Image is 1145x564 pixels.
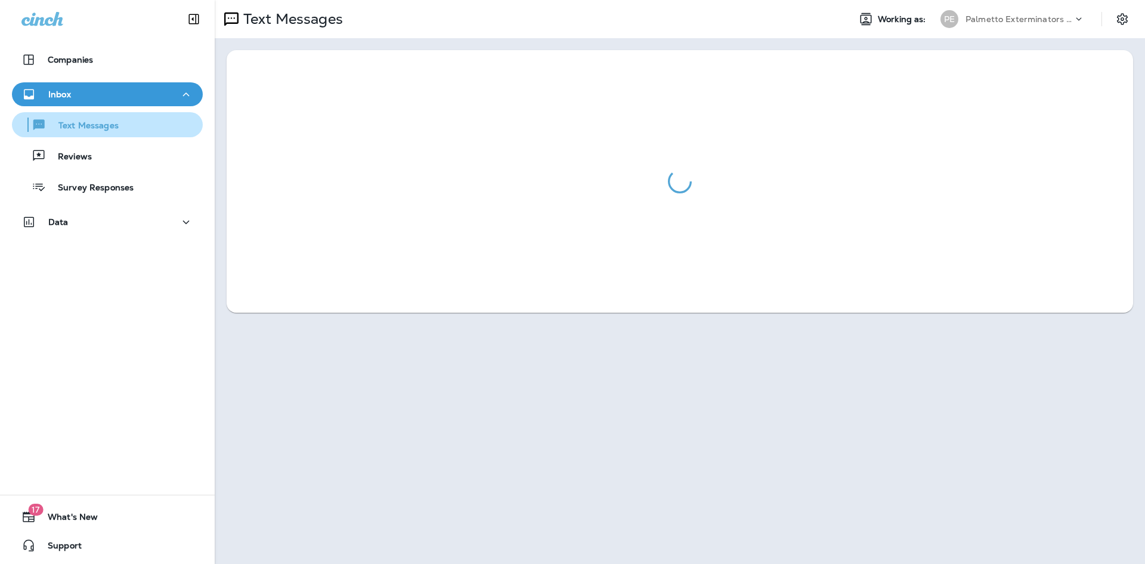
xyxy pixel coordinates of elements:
[12,48,203,72] button: Companies
[239,10,343,28] p: Text Messages
[12,143,203,168] button: Reviews
[177,7,211,31] button: Collapse Sidebar
[28,504,43,516] span: 17
[36,541,82,555] span: Support
[48,90,71,99] p: Inbox
[46,183,134,194] p: Survey Responses
[12,534,203,557] button: Support
[48,55,93,64] p: Companies
[12,82,203,106] button: Inbox
[12,174,203,199] button: Survey Responses
[48,217,69,227] p: Data
[36,512,98,526] span: What's New
[12,210,203,234] button: Data
[46,152,92,163] p: Reviews
[12,505,203,529] button: 17What's New
[940,10,958,28] div: PE
[12,112,203,137] button: Text Messages
[965,14,1073,24] p: Palmetto Exterminators LLC
[878,14,929,24] span: Working as:
[47,121,119,132] p: Text Messages
[1112,8,1133,30] button: Settings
